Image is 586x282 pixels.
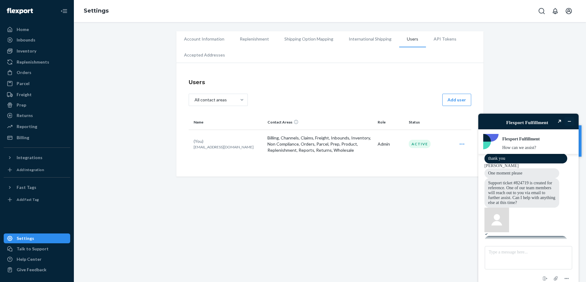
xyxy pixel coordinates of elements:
a: Help Center [4,254,70,264]
li: Accepted Addresses [176,47,233,63]
button: Talk to Support [4,244,70,254]
a: Inventory [4,46,70,56]
div: Settings [17,235,34,241]
h4: Users [189,78,471,86]
a: Reporting [4,122,70,131]
div: Help Center [17,256,42,262]
a: Orders [4,68,70,77]
a: Parcel [4,79,70,88]
div: Open user actions [454,138,470,150]
a: Prep [4,100,70,110]
p: Billing, Channels, Claims, Freight, Inbounds, Inventory, Non Compliance, Orders, Parcel, Prep, Pr... [267,135,373,153]
th: Role [375,115,406,130]
a: Freight [4,90,70,100]
a: Add Fast Tag [4,195,70,205]
div: Replenishments [17,59,49,65]
button: Attach file [80,168,90,176]
a: Replenishments [4,57,70,67]
li: Replenishment [232,31,277,47]
div: All contact areas [195,97,227,103]
div: Add Integration [17,167,44,172]
div: Prep [17,102,26,108]
a: Add Integration [4,165,70,175]
a: Settings [84,7,109,14]
div: Inventory [17,48,36,54]
li: International Shipping [341,31,399,47]
li: API Tokens [426,31,464,47]
div: Talk to Support [17,246,49,252]
button: End chat [69,169,79,176]
button: Close Navigation [58,5,70,17]
div: Returns [17,112,33,119]
div: Billing [17,135,29,141]
th: Status [406,115,452,130]
img: Flexport logo [7,8,33,14]
button: Integrations [4,153,70,163]
div: Inbounds [17,37,35,43]
button: Fast Tags [4,182,70,192]
div: Add Fast Tag [17,197,39,202]
div: Active [409,140,431,148]
div: Reporting [17,123,37,130]
th: Name [189,115,265,130]
a: Home [4,25,70,34]
a: Billing [4,133,70,143]
th: Contact Areas [265,115,375,130]
div: Orders [17,69,31,76]
a: Inbounds [4,35,70,45]
button: Menu [91,169,101,176]
li: Users [399,31,426,47]
li: Account Information [176,31,232,47]
iframe: Find more information here [471,106,586,282]
div: Home [17,26,29,33]
div: Fast Tags [17,184,36,190]
span: Chat [14,4,27,10]
a: Returns [4,111,70,120]
div: Parcel [17,80,30,87]
div: Freight [17,92,32,98]
li: Shipping Option Mapping [277,31,341,47]
span: (You) [194,139,203,144]
button: Open Search Box [536,5,548,17]
div: Integrations [17,155,42,161]
p: [EMAIL_ADDRESS][DOMAIN_NAME] [194,144,263,150]
button: Open notifications [549,5,561,17]
button: Give Feedback [4,265,70,275]
a: Settings [4,233,70,243]
div: Give Feedback [17,267,46,273]
td: Admin [375,130,406,158]
button: Open account menu [563,5,575,17]
ol: breadcrumbs [79,2,114,20]
button: Add user [442,94,471,106]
